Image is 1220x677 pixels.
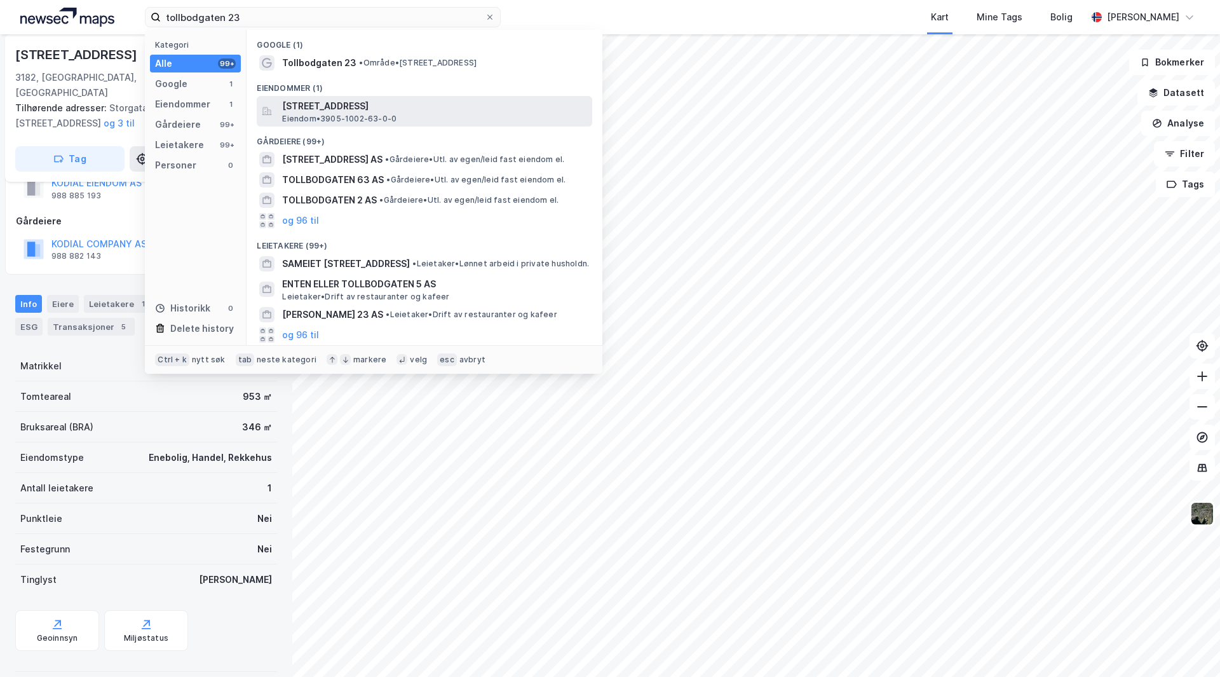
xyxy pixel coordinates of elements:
div: Festegrunn [20,542,70,557]
div: Mine Tags [977,10,1022,25]
div: 0 [226,303,236,313]
div: Gårdeiere [155,117,201,132]
div: Historikk [155,301,210,316]
span: ENTEN ELLER TOLLBODGATEN 5 AS [282,277,587,292]
div: Gårdeiere (99+) [247,127,602,149]
span: [STREET_ADDRESS] [282,99,587,114]
div: Tomteareal [20,389,71,404]
div: Kart [931,10,949,25]
div: 1 [268,481,272,496]
span: • [385,154,389,164]
div: [STREET_ADDRESS] [15,44,140,65]
div: Ctrl + k [155,353,189,366]
button: Filter [1154,141,1215,167]
div: [PERSON_NAME] [199,572,272,587]
div: Antall leietakere [20,481,93,496]
img: 9k= [1190,502,1214,526]
span: Tilhørende adresser: [15,102,109,113]
span: TOLLBODGATEN 63 AS [282,172,384,188]
button: Analyse [1141,111,1215,136]
span: • [379,195,383,205]
div: Nei [257,511,272,526]
div: 1 [137,297,149,310]
span: [STREET_ADDRESS] AS [282,152,383,167]
div: esc [437,353,457,366]
button: Bokmerker [1129,50,1215,75]
span: • [359,58,363,67]
div: neste kategori [257,355,316,365]
div: Delete history [170,321,234,336]
iframe: Chat Widget [1156,616,1220,677]
div: 5 [117,320,130,333]
span: Leietaker • Drift av restauranter og kafeer [386,310,557,320]
div: Eiendomstype [20,450,84,465]
div: Info [15,295,42,313]
div: markere [353,355,386,365]
span: Leietaker • Drift av restauranter og kafeer [282,292,449,302]
div: 953 ㎡ [243,389,272,404]
div: Punktleie [20,511,62,526]
div: 99+ [218,140,236,150]
div: Matrikkel [20,359,62,374]
div: Bolig [1050,10,1073,25]
span: SAMEIET [STREET_ADDRESS] [282,256,410,271]
span: Gårdeiere • Utl. av egen/leid fast eiendom el. [379,195,559,205]
div: 346 ㎡ [242,420,272,435]
div: velg [410,355,427,365]
div: Transaksjoner [48,318,135,336]
span: Leietaker • Lønnet arbeid i private husholdn. [412,259,589,269]
img: logo.a4113a55bc3d86da70a041830d287a7e.svg [20,8,114,27]
div: Google [155,76,187,92]
span: • [386,310,390,319]
div: 1 [226,99,236,109]
div: Storgata 69f, [STREET_ADDRESS] [15,100,267,131]
div: 988 882 143 [51,251,101,261]
button: Datasett [1137,80,1215,106]
div: Nei [257,542,272,557]
div: Kategori [155,40,241,50]
div: avbryt [459,355,485,365]
div: Bruksareal (BRA) [20,420,93,435]
button: Tags [1156,172,1215,197]
div: ESG [15,318,43,336]
div: nytt søk [192,355,226,365]
div: Gårdeiere [16,214,276,229]
div: Tinglyst [20,572,57,587]
div: Leietakere [84,295,154,313]
div: [PERSON_NAME] [1107,10,1179,25]
span: Gårdeiere • Utl. av egen/leid fast eiendom el. [386,175,566,185]
div: Miljøstatus [124,633,168,643]
button: og 96 til [282,327,319,343]
div: Leietakere [155,137,204,153]
span: Eiendom • 3905-1002-63-0-0 [282,114,396,124]
div: tab [236,353,255,366]
div: Eiere [47,295,79,313]
div: Eiendommer (1) [247,73,602,96]
div: Leietakere (99+) [247,231,602,254]
button: og 96 til [282,213,319,228]
button: Tag [15,146,125,172]
span: Gårdeiere • Utl. av egen/leid fast eiendom el. [385,154,564,165]
div: Geoinnsyn [37,633,78,643]
span: • [412,259,416,268]
div: 99+ [218,120,236,130]
div: 0 [226,160,236,170]
input: Søk på adresse, matrikkel, gårdeiere, leietakere eller personer [161,8,485,27]
div: Eiendommer [155,97,210,112]
span: TOLLBODGATEN 2 AS [282,193,377,208]
div: 988 885 193 [51,191,101,201]
div: Alle [155,56,172,71]
span: • [386,175,390,184]
span: [PERSON_NAME] 23 AS [282,307,383,322]
span: Område • [STREET_ADDRESS] [359,58,477,68]
div: Google (1) [247,30,602,53]
div: Enebolig, Handel, Rekkehus [149,450,272,465]
div: 1 [226,79,236,89]
div: 3182, [GEOGRAPHIC_DATA], [GEOGRAPHIC_DATA] [15,70,212,100]
span: Tollbodgaten 23 [282,55,356,71]
div: 99+ [218,58,236,69]
div: Personer [155,158,196,173]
